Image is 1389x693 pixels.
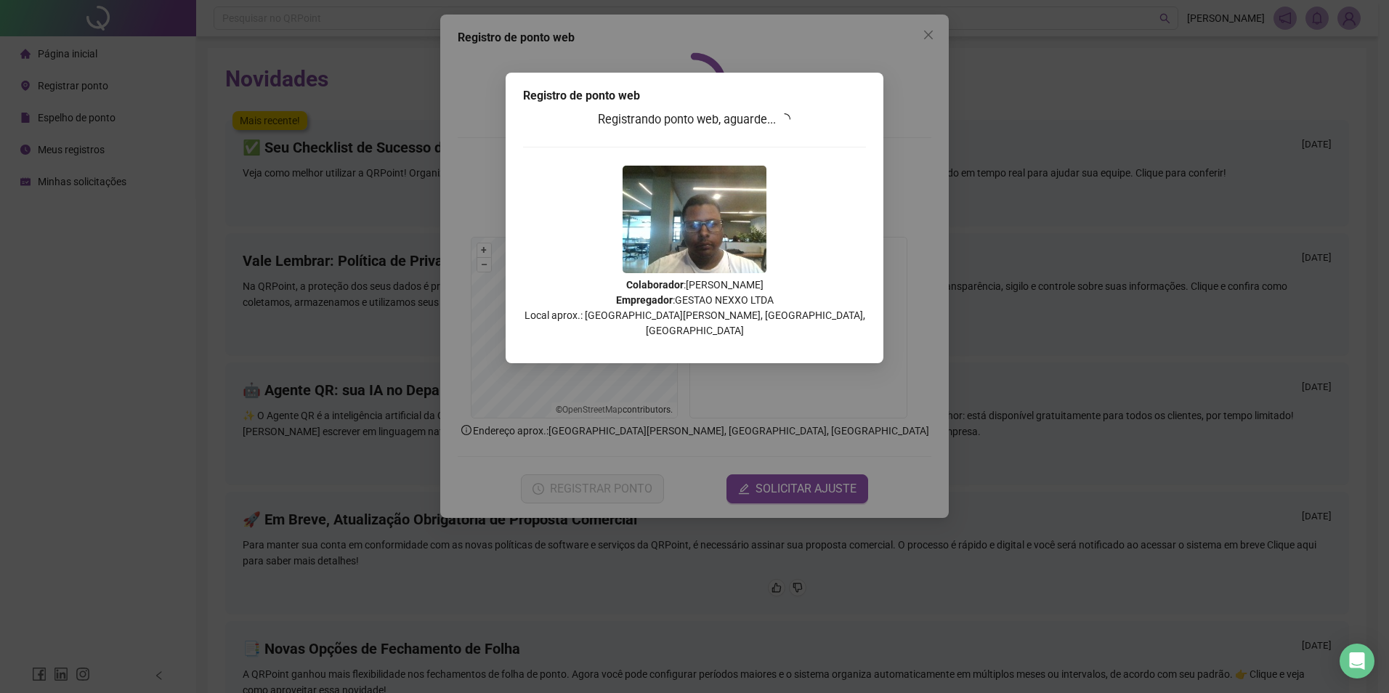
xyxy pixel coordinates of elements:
[616,294,673,306] strong: Empregador
[523,277,866,339] p: : [PERSON_NAME] : GESTAO NEXXO LTDA Local aprox.: [GEOGRAPHIC_DATA][PERSON_NAME], [GEOGRAPHIC_DAT...
[523,110,866,129] h3: Registrando ponto web, aguarde...
[777,112,793,127] span: loading
[626,279,684,291] strong: Colaborador
[523,87,866,105] div: Registro de ponto web
[1340,644,1374,678] div: Open Intercom Messenger
[623,166,766,273] img: 2Q==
